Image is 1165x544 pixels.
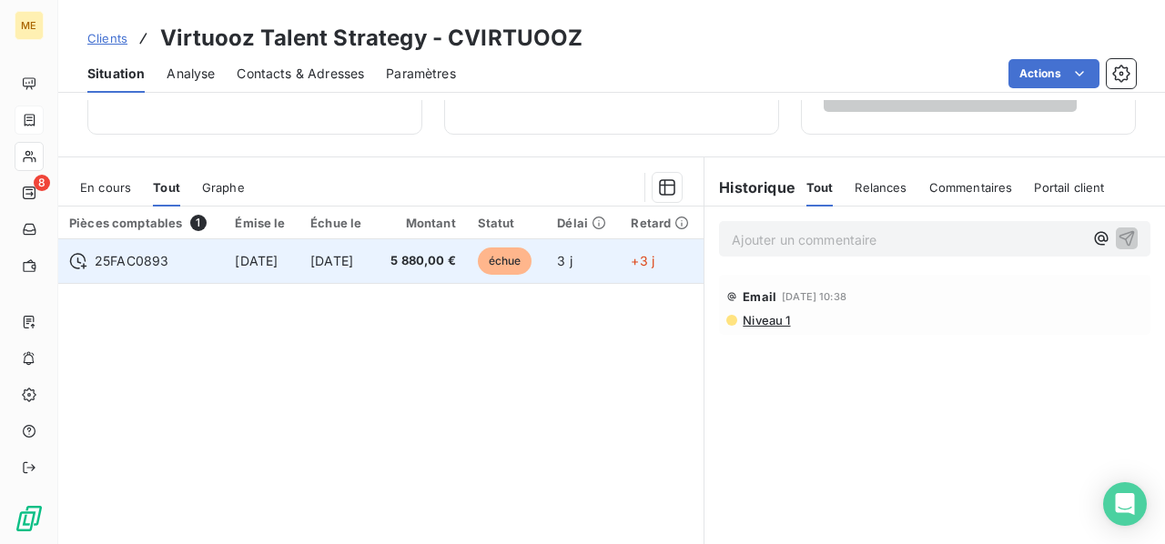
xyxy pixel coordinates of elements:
div: Montant [387,216,456,230]
button: Actions [1008,59,1099,88]
div: Retard [631,216,693,230]
span: [DATE] [235,253,278,268]
span: 25FAC0893 [95,252,168,270]
span: Analyse [167,65,215,83]
span: [DATE] 10:38 [782,291,846,302]
span: Email [743,289,776,304]
span: Commentaires [929,180,1013,195]
span: 8 [34,175,50,191]
span: Niveau 1 [741,313,790,327]
div: Délai [557,216,609,230]
span: Tout [806,180,834,195]
span: Clients [87,31,127,45]
h3: Virtuooz Talent Strategy - CVIRTUOOZ [160,22,582,55]
span: Paramètres [386,65,456,83]
div: Open Intercom Messenger [1103,482,1147,526]
a: Clients [87,29,127,47]
span: Portail client [1034,180,1104,195]
span: Contacts & Adresses [237,65,364,83]
span: +3 j [631,253,654,268]
div: Pièces comptables [69,215,213,231]
span: 3 j [557,253,572,268]
span: Tout [153,180,180,195]
span: 5 880,00 € [387,252,456,270]
span: échue [478,247,532,275]
span: Situation [87,65,145,83]
div: Émise le [235,216,289,230]
div: Échue le [310,216,365,230]
span: 1 [190,215,207,231]
span: Graphe [202,180,245,195]
span: En cours [80,180,131,195]
span: Relances [855,180,907,195]
div: ME [15,11,44,40]
h6: Historique [704,176,795,198]
div: Statut [478,216,536,230]
span: Voir [846,86,1037,100]
span: [DATE] [310,253,353,268]
img: Logo LeanPay [15,504,44,533]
